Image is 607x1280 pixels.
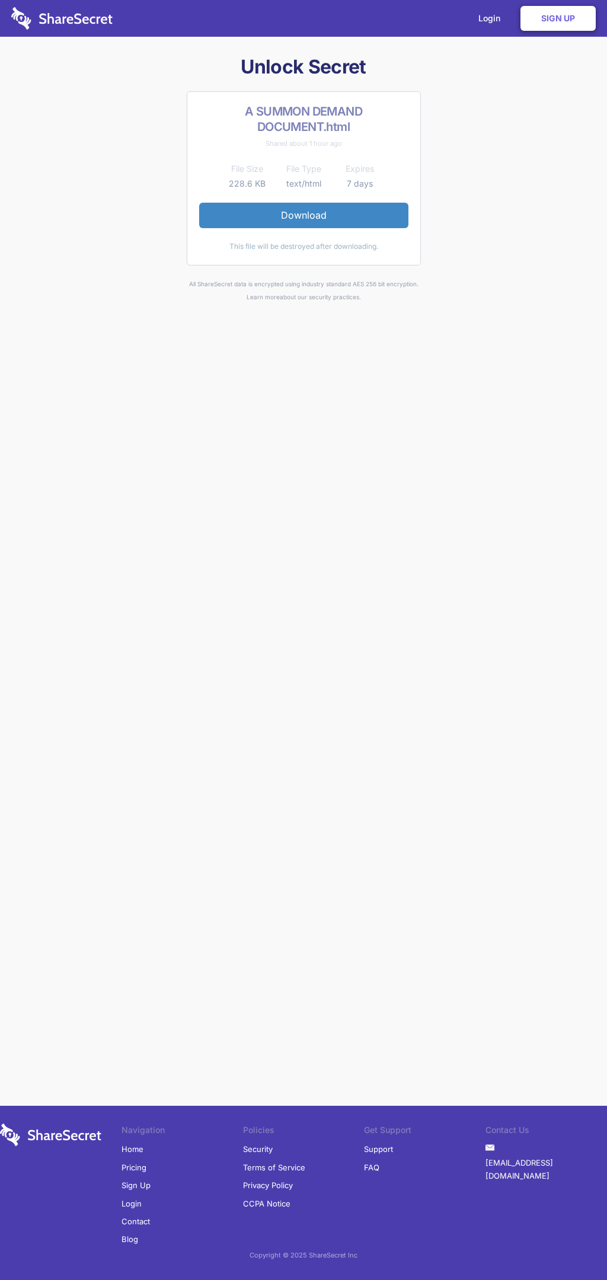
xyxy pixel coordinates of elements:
[332,177,388,191] td: 7 days
[276,177,332,191] td: text/html
[122,1230,138,1248] a: Blog
[332,162,388,176] th: Expires
[276,162,332,176] th: File Type
[199,137,408,150] div: Shared about 1 hour ago
[199,104,408,135] h2: A SUMMON DEMAND DOCUMENT.html
[122,1176,151,1194] a: Sign Up
[243,1140,273,1158] a: Security
[520,6,596,31] a: Sign Up
[243,1195,290,1212] a: CCPA Notice
[364,1140,393,1158] a: Support
[122,1159,146,1176] a: Pricing
[364,1159,379,1176] a: FAQ
[364,1124,485,1140] li: Get Support
[199,240,408,253] div: This file will be destroyed after downloading.
[243,1176,293,1194] a: Privacy Policy
[485,1124,607,1140] li: Contact Us
[122,1212,150,1230] a: Contact
[122,1195,142,1212] a: Login
[122,1140,143,1158] a: Home
[247,293,280,300] a: Learn more
[199,203,408,228] a: Download
[11,7,113,30] img: logo-wordmark-white-trans-d4663122ce5f474addd5e946df7df03e33cb6a1c49d2221995e7729f52c070b2.svg
[243,1124,365,1140] li: Policies
[243,1159,305,1176] a: Terms of Service
[485,1154,607,1185] a: [EMAIL_ADDRESS][DOMAIN_NAME]
[122,1124,243,1140] li: Navigation
[219,177,276,191] td: 228.6 KB
[219,162,276,176] th: File Size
